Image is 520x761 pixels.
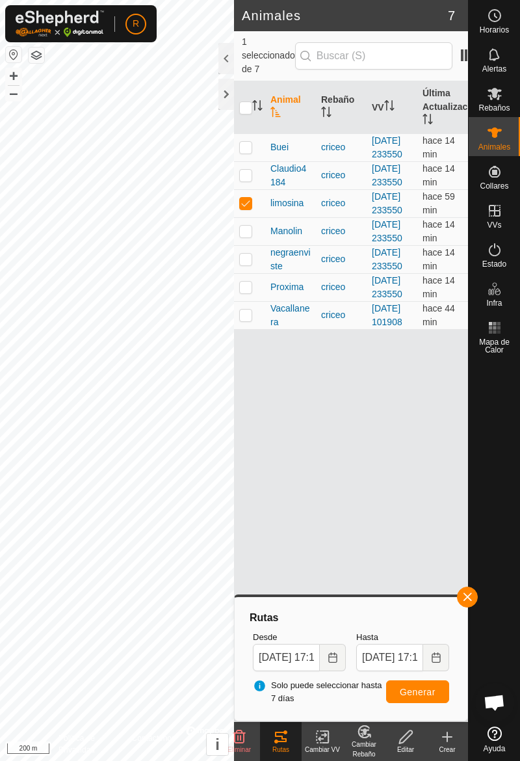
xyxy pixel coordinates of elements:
span: i [215,736,220,753]
span: R [133,17,139,31]
a: Contáctenos [132,732,175,756]
a: [DATE] 101908 [372,303,402,327]
a: [DATE] 233550 [372,191,402,215]
span: 7 [448,6,455,25]
div: Cambiar VV [302,745,343,754]
a: Ayuda [469,721,520,758]
span: 11 sept 2025, 16:31 [422,303,455,327]
span: Collares [480,182,508,190]
div: Chat abierto [475,683,514,722]
span: Eliminar [227,746,251,753]
span: Horarios [480,26,509,34]
button: Restablecer Mapa [6,47,21,62]
div: criceo [321,140,361,154]
div: Rutas [260,745,302,754]
div: criceo [321,224,361,238]
a: [DATE] 233550 [372,163,402,187]
span: 1 seleccionado de 7 [242,35,295,76]
span: 11 sept 2025, 17:01 [422,247,455,271]
p-sorticon: Activar para ordenar [321,109,331,119]
span: Generar [400,687,435,697]
div: criceo [321,196,361,210]
img: Logo Gallagher [16,10,104,37]
span: Infra [486,299,502,307]
a: Política de Privacidad [58,732,116,756]
span: Claudio4184 [270,162,311,189]
a: [DATE] 233550 [372,135,402,159]
p-sorticon: Activar para ordenar [422,116,433,126]
div: criceo [321,252,361,266]
span: Animales [478,143,510,151]
span: 11 sept 2025, 17:01 [422,219,455,243]
div: Rutas [248,610,454,626]
div: criceo [321,308,361,322]
div: Cambiar Rebaño [343,740,385,759]
span: Alertas [482,65,506,73]
span: negraenviste [270,246,311,273]
a: [DATE] 233550 [372,219,402,243]
span: Rebaños [478,104,510,112]
span: Ayuda [484,745,506,753]
button: Capas del Mapa [29,47,44,63]
div: Editar [385,745,426,754]
span: Proxima [270,280,304,294]
span: Mapa de Calor [472,338,517,354]
input: Buscar (S) [295,42,452,70]
span: 11 sept 2025, 17:01 [422,135,455,159]
th: Rebaño [316,81,367,134]
span: 11 sept 2025, 17:01 [422,163,455,187]
button: Choose Date [423,644,449,671]
span: 11 sept 2025, 16:16 [422,191,455,215]
span: VVs [487,221,501,229]
button: + [6,68,21,84]
span: Vacallanera [270,302,311,329]
a: [DATE] 233550 [372,275,402,299]
span: Estado [482,260,506,268]
span: Buei [270,140,289,154]
th: Animal [265,81,316,134]
label: Desde [253,631,346,644]
p-sorticon: Activar para ordenar [384,102,395,113]
span: 11 sept 2025, 17:01 [422,275,455,299]
h2: Animales [242,8,448,23]
button: Generar [386,680,449,703]
div: criceo [321,280,361,294]
span: Manolin [270,224,302,238]
span: limosina [270,196,304,210]
a: [DATE] 233550 [372,247,402,271]
p-sorticon: Activar para ordenar [270,109,281,119]
button: Choose Date [320,644,346,671]
th: Última Actualización [417,81,468,134]
button: – [6,85,21,101]
span: Solo puede seleccionar hasta 7 días [253,679,386,704]
label: Hasta [356,631,449,644]
p-sorticon: Activar para ordenar [252,102,263,113]
div: criceo [321,168,361,182]
button: i [207,734,228,755]
th: VV [367,81,417,134]
div: Crear [426,745,468,754]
